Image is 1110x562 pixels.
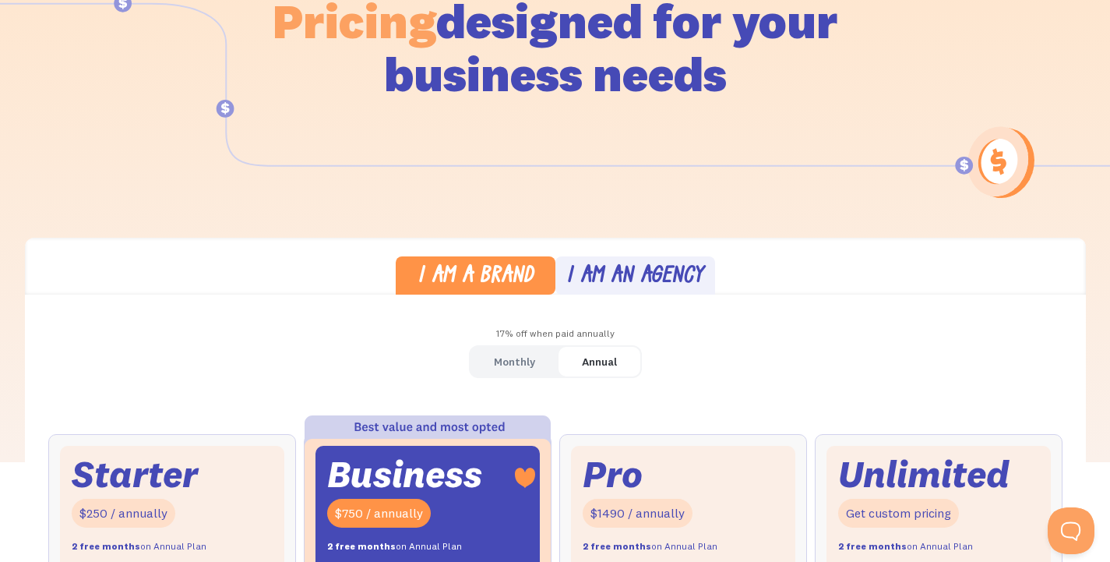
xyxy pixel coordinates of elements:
[838,535,973,558] div: on Annual Plan
[838,540,907,552] strong: 2 free months
[838,458,1010,491] div: Unlimited
[583,458,643,491] div: Pro
[494,351,535,373] div: Monthly
[1048,507,1094,554] iframe: Toggle Customer Support
[582,351,617,373] div: Annual
[566,266,703,288] div: I am an agency
[72,458,198,491] div: Starter
[583,535,717,558] div: on Annual Plan
[418,266,534,288] div: I am a brand
[72,540,140,552] strong: 2 free months
[327,540,396,552] strong: 2 free months
[327,535,462,558] div: on Annual Plan
[72,535,206,558] div: on Annual Plan
[583,540,651,552] strong: 2 free months
[72,499,175,528] div: $250 / annually
[838,499,959,528] div: Get custom pricing
[327,499,431,528] div: $750 / annually
[327,458,482,491] div: Business
[583,499,692,528] div: $1490 / annually
[25,323,1086,345] div: 17% off when paid annually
